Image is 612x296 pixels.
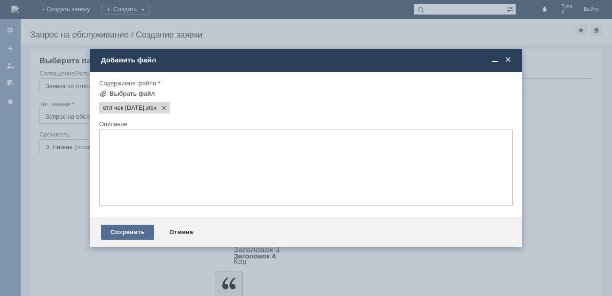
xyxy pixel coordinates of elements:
[4,4,137,19] div: добрый день просьба удалить отл чек от [DATE]
[103,104,144,112] span: отл чек 01.10.2025.xlsx
[99,80,511,86] div: Содержимое файла
[490,56,500,64] span: Свернуть (Ctrl + M)
[101,56,513,64] div: Добавить файл
[99,121,511,127] div: Описание
[503,56,513,64] span: Закрыть
[144,104,157,112] span: отл чек 01.10.2025.xlsx
[110,90,155,98] div: Выбрать файл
